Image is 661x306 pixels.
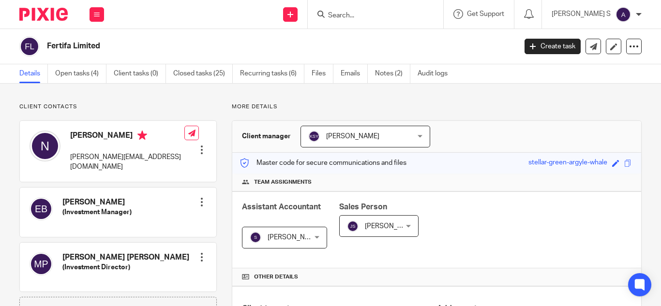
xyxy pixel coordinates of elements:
[30,252,53,276] img: svg%3E
[62,252,189,262] h4: [PERSON_NAME] [PERSON_NAME]
[312,64,333,83] a: Files
[326,133,379,140] span: [PERSON_NAME]
[70,152,184,172] p: [PERSON_NAME][EMAIL_ADDRESS][DOMAIN_NAME]
[418,64,455,83] a: Audit logs
[19,8,68,21] img: Pixie
[242,131,291,141] h3: Client manager
[616,7,631,22] img: svg%3E
[268,234,327,241] span: [PERSON_NAME] S
[254,178,312,186] span: Team assignments
[528,158,607,169] div: stellar-green-argyle-whale
[327,12,414,20] input: Search
[341,64,368,83] a: Emails
[55,64,106,83] a: Open tasks (4)
[339,203,387,211] span: Sales Person
[308,131,320,142] img: svg%3E
[47,41,418,51] h2: Fertifa Limited
[240,158,406,168] p: Master code for secure communications and files
[254,273,298,281] span: Other details
[467,11,504,17] span: Get Support
[62,207,132,217] h5: (Investment Manager)
[525,39,581,54] a: Create task
[62,262,189,272] h5: (Investment Director)
[173,64,233,83] a: Closed tasks (25)
[30,197,53,220] img: svg%3E
[375,64,410,83] a: Notes (2)
[242,203,321,211] span: Assistant Accountant
[365,223,418,230] span: [PERSON_NAME]
[232,103,642,111] p: More details
[552,9,611,19] p: [PERSON_NAME] S
[30,131,60,161] img: svg%3E
[70,131,184,143] h4: [PERSON_NAME]
[137,131,147,140] i: Primary
[240,64,304,83] a: Recurring tasks (6)
[347,220,359,232] img: svg%3E
[19,64,48,83] a: Details
[114,64,166,83] a: Client tasks (0)
[62,197,132,207] h4: [PERSON_NAME]
[19,36,40,57] img: svg%3E
[250,232,261,243] img: svg%3E
[19,103,217,111] p: Client contacts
